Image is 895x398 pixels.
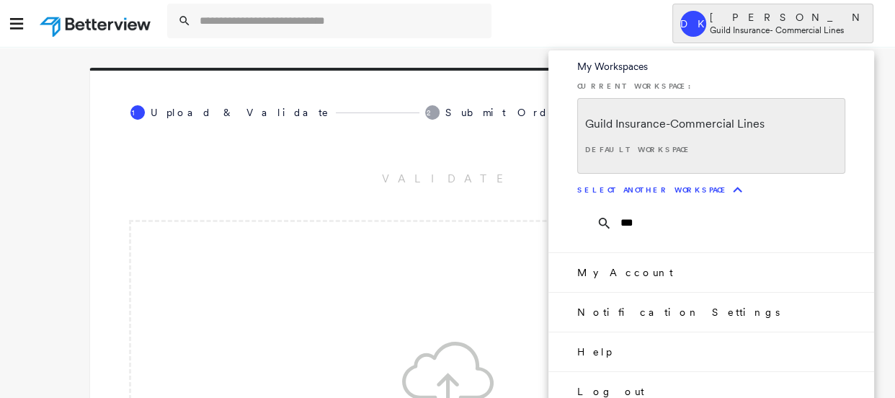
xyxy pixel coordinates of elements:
[577,307,780,317] span: Notification Settings
[548,252,874,292] a: My Account
[585,116,666,131] span: Guild Insurance
[548,332,874,371] a: Help
[577,386,644,397] span: Log out
[577,267,673,278] span: My Account
[577,81,845,91] div: current workspace:
[670,116,765,131] span: Commercial Lines
[577,59,845,74] div: My Workspaces
[577,185,729,195] div: Select another workspace
[585,145,837,154] div: default workspace
[577,347,612,357] span: Help
[548,292,874,332] a: Notification Settings
[666,116,670,131] span: -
